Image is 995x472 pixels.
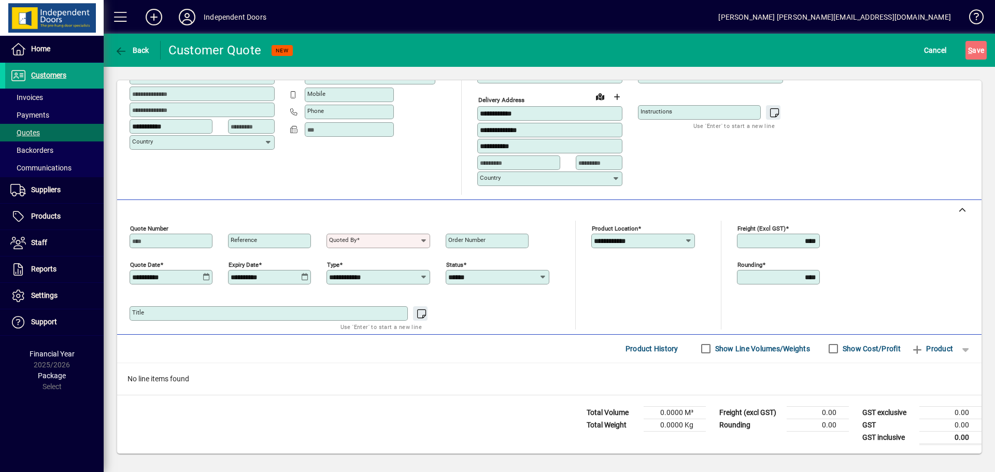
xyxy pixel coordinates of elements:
[5,256,104,282] a: Reports
[132,138,153,145] mat-label: Country
[608,89,625,105] button: Choose address
[718,9,951,25] div: [PERSON_NAME] [PERSON_NAME][EMAIL_ADDRESS][DOMAIN_NAME]
[10,111,49,119] span: Payments
[115,46,149,54] span: Back
[621,339,683,358] button: Product History
[30,350,75,358] span: Financial Year
[857,406,919,419] td: GST exclusive
[919,406,982,419] td: 0.00
[5,309,104,335] a: Support
[693,120,775,132] mat-hint: Use 'Enter' to start a new line
[5,204,104,230] a: Products
[5,89,104,106] a: Invoices
[204,9,266,25] div: Independent Doors
[168,42,262,59] div: Customer Quote
[10,146,53,154] span: Backorders
[307,90,325,97] mat-label: Mobile
[130,224,168,232] mat-label: Quote number
[340,321,422,333] mat-hint: Use 'Enter' to start a new line
[968,46,972,54] span: S
[5,159,104,177] a: Communications
[921,41,949,60] button: Cancel
[170,8,204,26] button: Profile
[714,406,787,419] td: Freight (excl GST)
[924,42,947,59] span: Cancel
[737,261,762,268] mat-label: Rounding
[276,47,289,54] span: NEW
[5,141,104,159] a: Backorders
[104,41,161,60] app-page-header-button: Back
[132,309,144,316] mat-label: Title
[911,340,953,357] span: Product
[5,106,104,124] a: Payments
[130,261,160,268] mat-label: Quote date
[737,224,786,232] mat-label: Freight (excl GST)
[644,419,706,431] td: 0.0000 Kg
[448,236,486,244] mat-label: Order number
[31,265,56,273] span: Reports
[906,339,958,358] button: Product
[327,261,339,268] mat-label: Type
[5,283,104,309] a: Settings
[10,93,43,102] span: Invoices
[592,88,608,105] a: View on map
[919,431,982,444] td: 0.00
[965,41,987,60] button: Save
[307,107,324,115] mat-label: Phone
[10,164,72,172] span: Communications
[581,406,644,419] td: Total Volume
[480,174,501,181] mat-label: Country
[5,230,104,256] a: Staff
[5,177,104,203] a: Suppliers
[787,419,849,431] td: 0.00
[961,2,982,36] a: Knowledge Base
[787,406,849,419] td: 0.00
[31,71,66,79] span: Customers
[31,318,57,326] span: Support
[841,344,901,354] label: Show Cost/Profit
[641,108,672,115] mat-label: Instructions
[5,124,104,141] a: Quotes
[137,8,170,26] button: Add
[117,363,982,395] div: No line items found
[38,371,66,380] span: Package
[713,344,810,354] label: Show Line Volumes/Weights
[112,41,152,60] button: Back
[31,291,58,299] span: Settings
[968,42,984,59] span: ave
[446,261,463,268] mat-label: Status
[644,406,706,419] td: 0.0000 M³
[31,185,61,194] span: Suppliers
[857,419,919,431] td: GST
[5,36,104,62] a: Home
[31,238,47,247] span: Staff
[31,212,61,220] span: Products
[31,45,50,53] span: Home
[592,224,638,232] mat-label: Product location
[857,431,919,444] td: GST inclusive
[229,261,259,268] mat-label: Expiry date
[329,236,357,244] mat-label: Quoted by
[714,419,787,431] td: Rounding
[919,419,982,431] td: 0.00
[10,128,40,137] span: Quotes
[626,340,678,357] span: Product History
[231,236,257,244] mat-label: Reference
[581,419,644,431] td: Total Weight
